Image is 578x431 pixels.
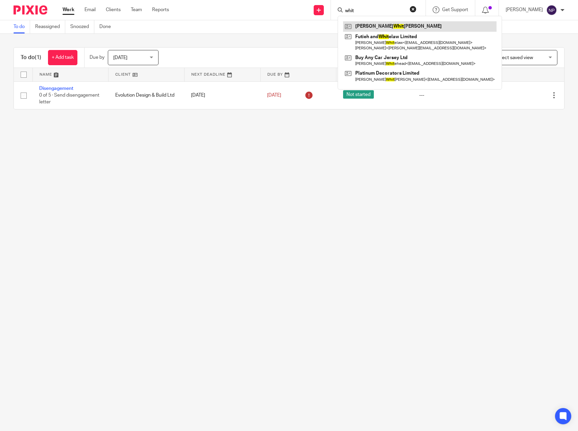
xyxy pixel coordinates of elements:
a: Reports [152,6,169,13]
a: To do [14,20,30,33]
a: Done [99,20,116,33]
a: + Add task [48,50,77,65]
a: Disengagement [39,86,73,91]
h1: To do [21,54,41,61]
td: [DATE] [184,81,260,109]
a: Team [131,6,142,13]
a: Reassigned [35,20,65,33]
span: 0 of 5 · Send disengagement letter [39,93,99,105]
img: Pixie [14,5,47,15]
p: Due by [90,54,104,61]
a: Snoozed [70,20,94,33]
span: [DATE] [267,93,281,98]
span: (1) [35,55,41,60]
button: Clear [410,6,416,12]
div: --- [419,92,482,99]
span: [DATE] [113,55,127,60]
p: [PERSON_NAME] [506,6,543,13]
span: Not started [343,90,374,99]
span: Select saved view [495,55,533,60]
input: Search [344,8,405,14]
img: svg%3E [546,5,557,16]
span: Get Support [442,7,468,12]
a: Work [63,6,74,13]
a: Clients [106,6,121,13]
td: Evolution Design & Build Ltd [109,81,185,109]
a: Email [85,6,96,13]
